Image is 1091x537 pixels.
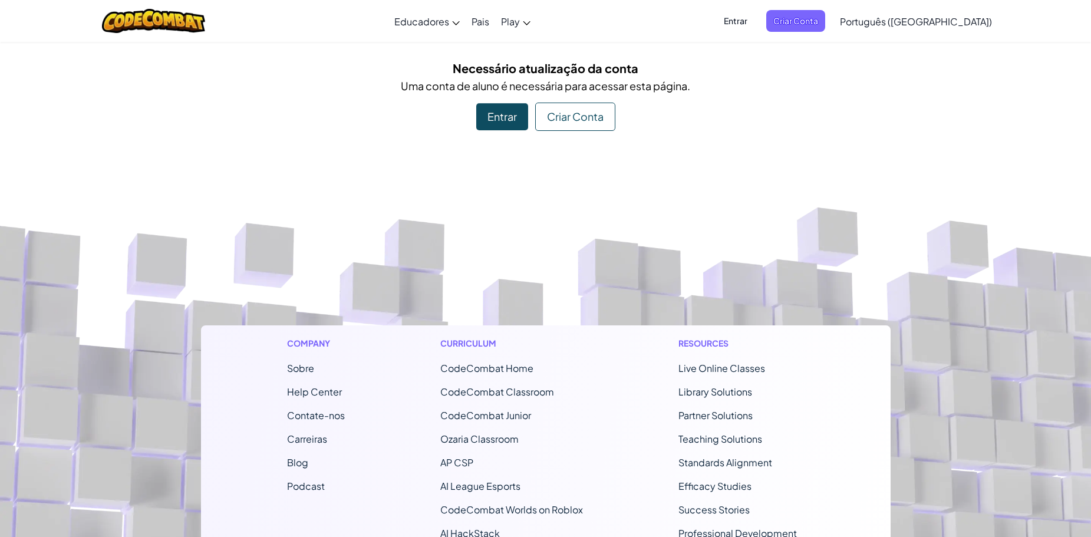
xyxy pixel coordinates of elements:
a: AI League Esports [440,480,520,492]
h1: Curriculum [440,337,583,350]
a: Português ([GEOGRAPHIC_DATA]) [834,5,998,37]
a: Help Center [287,386,342,398]
a: CodeCombat Classroom [440,386,554,398]
h1: Company [287,337,345,350]
a: Sobre [287,362,314,374]
span: Contate-nos [287,409,345,421]
a: AP CSP [440,456,473,469]
a: Carreiras [287,433,327,445]
a: Library Solutions [678,386,752,398]
a: Partner Solutions [678,409,753,421]
a: Efficacy Studies [678,480,751,492]
div: Entrar [476,103,528,130]
span: Play [501,15,520,28]
h5: Necessário atualização da conta [210,59,882,77]
h1: Resources [678,337,804,350]
a: CodeCombat Junior [440,409,531,421]
a: Educadores [388,5,466,37]
a: Live Online Classes [678,362,765,374]
a: Success Stories [678,503,750,516]
a: Play [495,5,536,37]
button: Entrar [717,10,754,32]
a: Teaching Solutions [678,433,762,445]
span: Educadores [394,15,449,28]
a: Blog [287,456,308,469]
a: Ozaria Classroom [440,433,519,445]
a: Pais [466,5,495,37]
a: CodeCombat Worlds on Roblox [440,503,583,516]
a: Standards Alignment [678,456,772,469]
div: Criar Conta [535,103,615,131]
img: CodeCombat logo [102,9,205,33]
span: CodeCombat Home [440,362,533,374]
button: Criar Conta [766,10,825,32]
span: Português ([GEOGRAPHIC_DATA]) [840,15,992,28]
a: Podcast [287,480,325,492]
p: Uma conta de aluno é necessária para acessar esta página. [210,77,882,94]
